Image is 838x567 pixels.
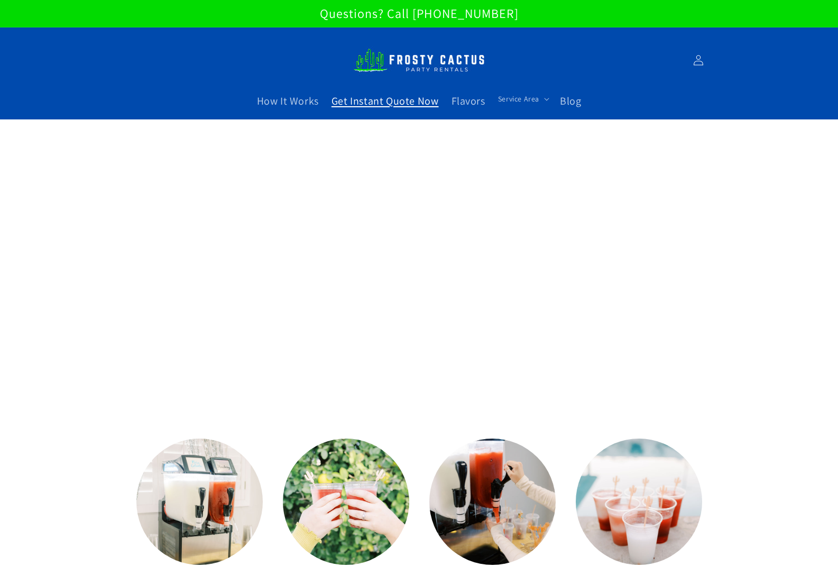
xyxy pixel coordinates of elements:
a: Get Instant Quote Now [325,88,445,114]
img: Frosty Cactus Margarita machine rentals Slushy machine rentals dirt soda dirty slushies [353,42,485,78]
span: How It Works [257,94,319,108]
span: Service Area [498,94,539,104]
span: Get Instant Quote Now [331,94,439,108]
span: Flavors [452,94,485,108]
summary: Service Area [492,88,554,110]
a: How It Works [251,88,325,114]
a: Flavors [445,88,492,114]
span: Blog [560,94,581,108]
a: Blog [554,88,587,114]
